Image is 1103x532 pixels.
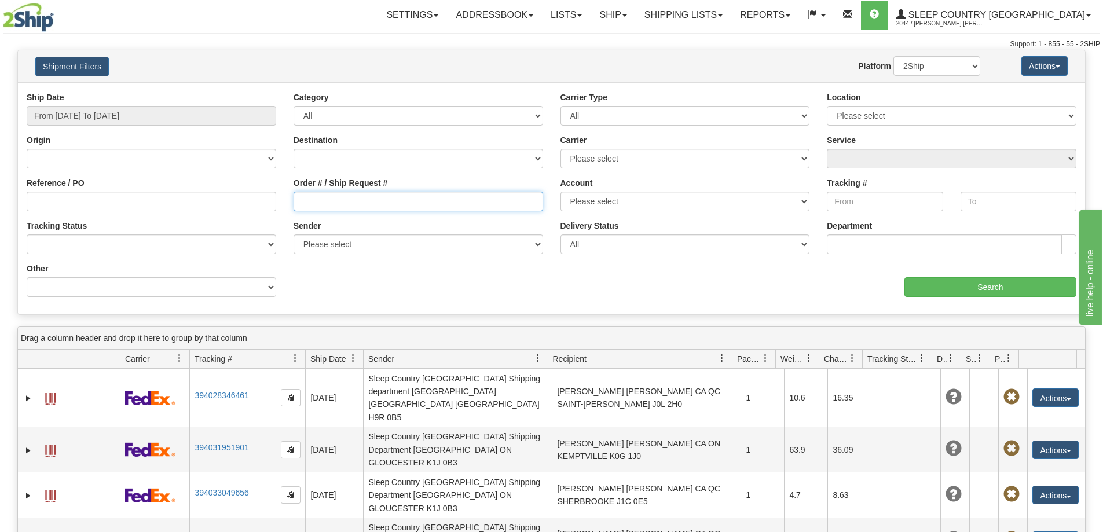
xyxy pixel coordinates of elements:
[741,472,784,518] td: 1
[343,348,363,368] a: Ship Date filter column settings
[824,353,848,365] span: Charge
[756,348,775,368] a: Packages filter column settings
[27,134,50,146] label: Origin
[1032,486,1079,504] button: Actions
[827,134,856,146] label: Service
[294,220,321,232] label: Sender
[827,369,871,427] td: 16.35
[1003,486,1020,502] span: Pickup Not Assigned
[827,472,871,518] td: 8.63
[1021,56,1068,76] button: Actions
[9,7,107,21] div: live help - online
[195,443,248,452] a: 394031951901
[363,472,552,518] td: Sleep Country [GEOGRAPHIC_DATA] Shipping Department [GEOGRAPHIC_DATA] ON GLOUCESTER K1J 0B3
[970,348,990,368] a: Shipment Issues filter column settings
[591,1,635,30] a: Ship
[906,10,1085,20] span: Sleep Country [GEOGRAPHIC_DATA]
[827,177,867,189] label: Tracking #
[45,388,56,406] a: Label
[542,1,591,30] a: Lists
[195,488,248,497] a: 394033049656
[285,348,305,368] a: Tracking # filter column settings
[305,369,363,427] td: [DATE]
[731,1,799,30] a: Reports
[1076,207,1102,325] iframe: chat widget
[195,353,232,365] span: Tracking #
[552,369,741,427] td: [PERSON_NAME] [PERSON_NAME] CA QC SAINT-[PERSON_NAME] J0L 2H0
[858,60,891,72] label: Platform
[553,353,587,365] span: Recipient
[368,353,394,365] span: Sender
[294,91,329,103] label: Category
[961,192,1076,211] input: To
[867,353,918,365] span: Tracking Status
[125,442,175,457] img: 2 - FedEx Express®
[912,348,932,368] a: Tracking Status filter column settings
[363,369,552,427] td: Sleep Country [GEOGRAPHIC_DATA] Shipping department [GEOGRAPHIC_DATA] [GEOGRAPHIC_DATA] [GEOGRAPH...
[27,220,87,232] label: Tracking Status
[195,391,248,400] a: 394028346461
[937,353,947,365] span: Delivery Status
[904,277,1076,297] input: Search
[1003,389,1020,405] span: Pickup Not Assigned
[946,441,962,457] span: Unknown
[552,472,741,518] td: [PERSON_NAME] [PERSON_NAME] CA QC SHERBROOKE J1C 0E5
[294,177,388,189] label: Order # / Ship Request #
[23,490,34,501] a: Expand
[741,369,784,427] td: 1
[1032,388,1079,407] button: Actions
[799,348,819,368] a: Weight filter column settings
[941,348,961,368] a: Delivery Status filter column settings
[999,348,1018,368] a: Pickup Status filter column settings
[125,488,175,502] img: 2 - FedEx Express®
[827,427,871,472] td: 36.09
[995,353,1005,365] span: Pickup Status
[946,389,962,405] span: Unknown
[888,1,1100,30] a: Sleep Country [GEOGRAPHIC_DATA] 2044 / [PERSON_NAME] [PERSON_NAME]
[170,348,189,368] a: Carrier filter column settings
[896,18,983,30] span: 2044 / [PERSON_NAME] [PERSON_NAME]
[552,427,741,472] td: [PERSON_NAME] [PERSON_NAME] CA ON KEMPTVILLE K0G 1J0
[784,472,827,518] td: 4.7
[45,485,56,504] a: Label
[45,440,56,458] a: Label
[294,134,338,146] label: Destination
[363,427,552,472] td: Sleep Country [GEOGRAPHIC_DATA] Shipping Department [GEOGRAPHIC_DATA] ON GLOUCESTER K1J 0B3
[827,91,860,103] label: Location
[741,427,784,472] td: 1
[946,486,962,502] span: Unknown
[27,91,64,103] label: Ship Date
[842,348,862,368] a: Charge filter column settings
[784,369,827,427] td: 10.6
[827,220,872,232] label: Department
[3,3,54,32] img: logo2044.jpg
[780,353,805,365] span: Weight
[560,134,587,146] label: Carrier
[281,486,301,504] button: Copy to clipboard
[378,1,447,30] a: Settings
[125,353,150,365] span: Carrier
[281,389,301,406] button: Copy to clipboard
[1003,441,1020,457] span: Pickup Not Assigned
[528,348,548,368] a: Sender filter column settings
[447,1,542,30] a: Addressbook
[737,353,761,365] span: Packages
[636,1,731,30] a: Shipping lists
[23,445,34,456] a: Expand
[27,263,48,274] label: Other
[966,353,976,365] span: Shipment Issues
[310,353,346,365] span: Ship Date
[827,192,943,211] input: From
[125,391,175,405] img: 2 - FedEx Express®
[784,427,827,472] td: 63.9
[281,441,301,458] button: Copy to clipboard
[560,91,607,103] label: Carrier Type
[305,472,363,518] td: [DATE]
[305,427,363,472] td: [DATE]
[1032,441,1079,459] button: Actions
[27,177,85,189] label: Reference / PO
[3,39,1100,49] div: Support: 1 - 855 - 55 - 2SHIP
[560,220,619,232] label: Delivery Status
[35,57,109,76] button: Shipment Filters
[18,327,1085,350] div: grid grouping header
